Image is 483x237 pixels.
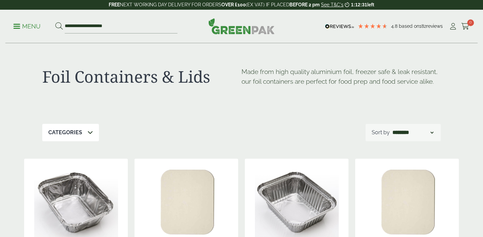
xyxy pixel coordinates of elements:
[449,23,457,30] i: My Account
[391,23,399,29] span: 4.8
[13,22,41,30] p: Menu
[241,67,441,86] p: Made from high quality aluminium foil, freezer safe & leak resistant, our foil containers are per...
[289,2,320,7] strong: BEFORE 2 pm
[399,23,419,29] span: Based on
[48,129,82,137] p: Categories
[461,21,470,31] a: 0
[367,2,374,7] span: left
[419,23,426,29] span: 182
[321,2,343,7] a: See T&C's
[391,129,435,137] select: Shop order
[426,23,443,29] span: reviews
[109,2,120,7] strong: FREE
[208,18,275,34] img: GreenPak Supplies
[221,2,246,7] strong: OVER £100
[325,24,354,29] img: REVIEWS.io
[372,129,390,137] p: Sort by
[358,23,388,29] div: 4.79 Stars
[461,23,470,30] i: Cart
[13,22,41,29] a: Menu
[42,67,241,86] h1: Foil Containers & Lids
[351,2,367,7] span: 1:12:31
[467,19,474,26] span: 0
